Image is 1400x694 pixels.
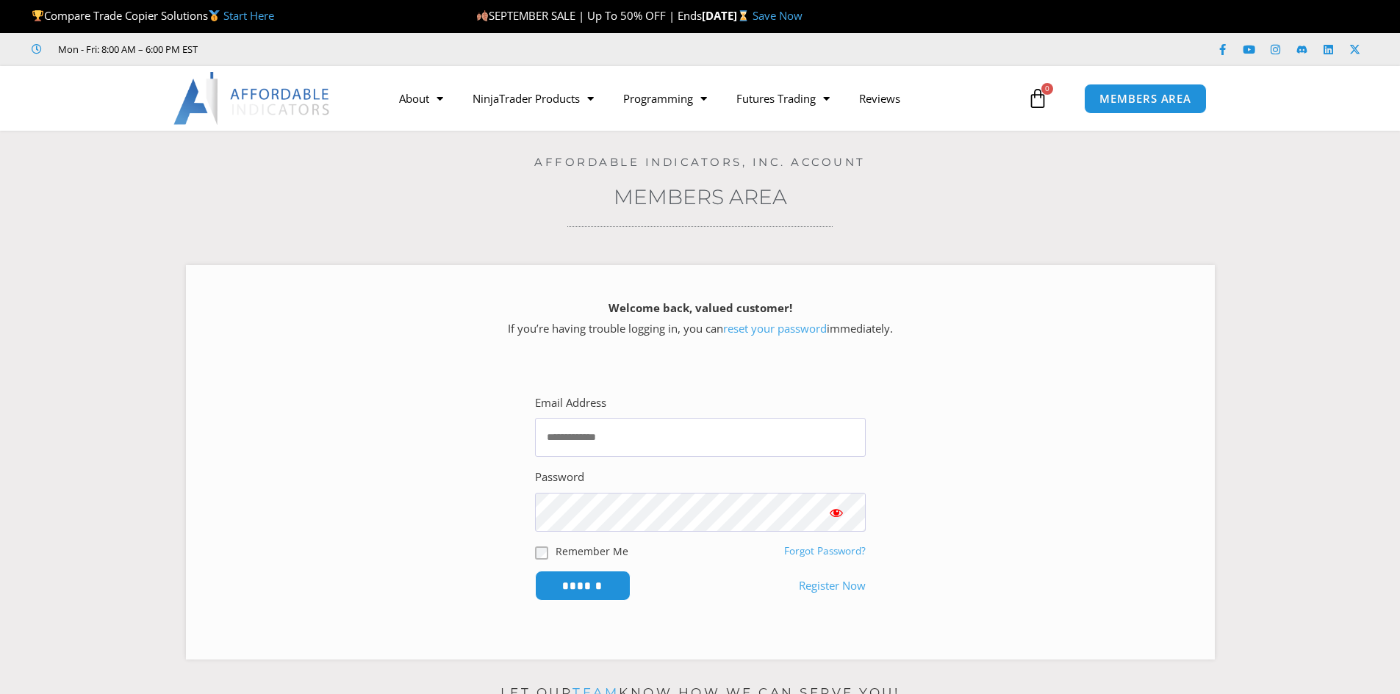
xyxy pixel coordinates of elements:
[212,298,1189,339] p: If you’re having trouble logging in, you can immediately.
[384,82,1024,115] nav: Menu
[738,10,749,21] img: ⌛
[807,493,866,532] button: Show password
[556,543,628,559] label: Remember Me
[535,393,606,413] label: Email Address
[223,8,274,23] a: Start Here
[477,10,488,21] img: 🍂
[535,467,584,488] label: Password
[609,300,792,315] strong: Welcome back, valued customer!
[844,82,915,115] a: Reviews
[1084,84,1207,114] a: MEMBERS AREA
[723,321,827,336] a: reset your password
[799,576,866,596] a: Register Now
[702,8,753,23] strong: [DATE]
[784,544,866,557] a: Forgot Password?
[209,10,220,21] img: 🥇
[722,82,844,115] a: Futures Trading
[609,82,722,115] a: Programming
[1041,83,1053,95] span: 0
[1099,93,1191,104] span: MEMBERS AREA
[534,155,866,169] a: Affordable Indicators, Inc. Account
[753,8,803,23] a: Save Now
[458,82,609,115] a: NinjaTrader Products
[32,8,274,23] span: Compare Trade Copier Solutions
[218,42,439,57] iframe: Customer reviews powered by Trustpilot
[54,40,198,58] span: Mon - Fri: 8:00 AM – 6:00 PM EST
[1005,77,1070,120] a: 0
[476,8,702,23] span: SEPTEMBER SALE | Up To 50% OFF | Ends
[173,72,331,125] img: LogoAI | Affordable Indicators – NinjaTrader
[32,10,43,21] img: 🏆
[614,184,787,209] a: Members Area
[384,82,458,115] a: About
